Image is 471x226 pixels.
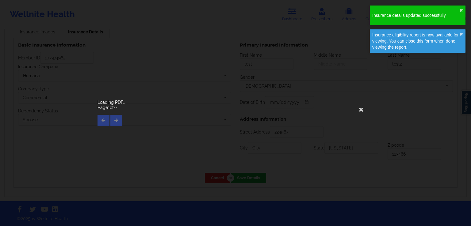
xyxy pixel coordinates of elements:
div: Insurance details updated successfully [372,12,459,18]
div: Insurance eligibility report is now available for viewing. You can close this form when done view... [372,32,459,50]
button: close [459,8,463,13]
p: Page 1 of -- [98,104,373,111]
button: close [459,32,463,37]
div: Loading PDF… [98,100,373,104]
